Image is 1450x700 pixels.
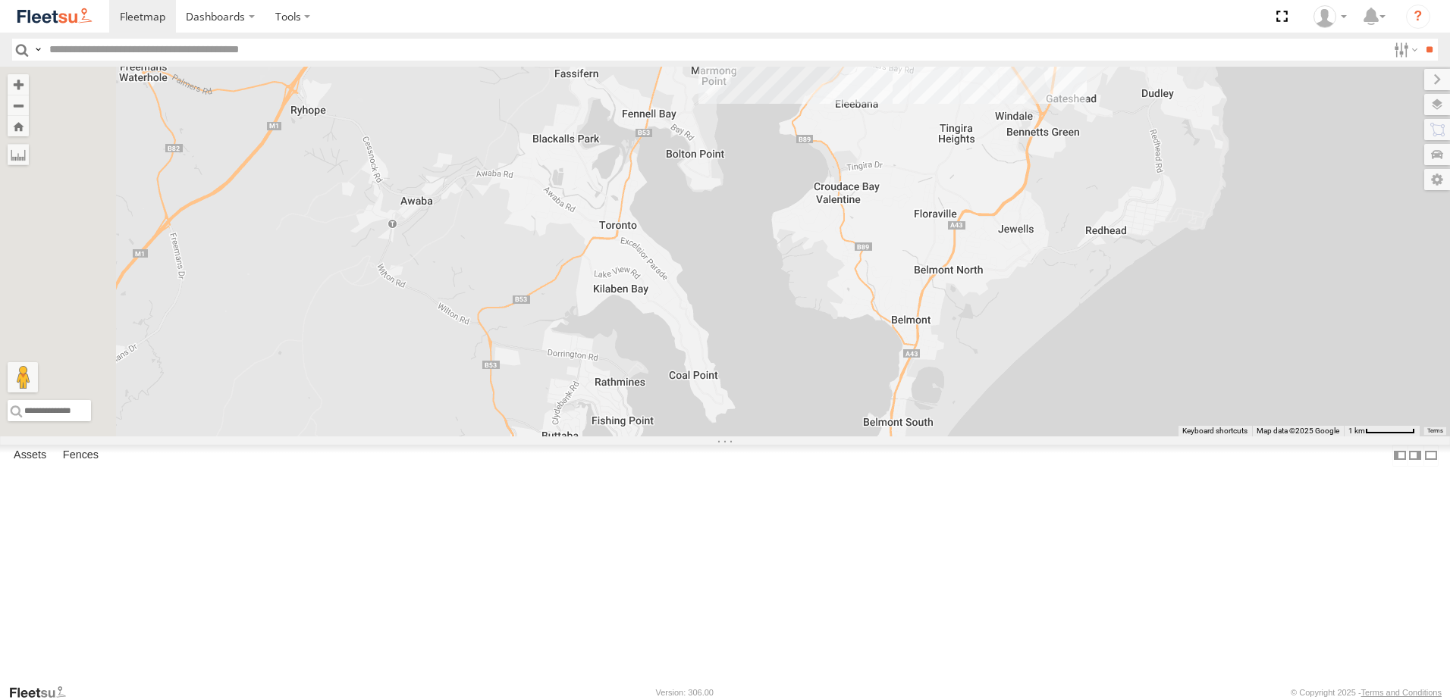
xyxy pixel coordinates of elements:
[1361,688,1442,697] a: Terms and Conditions
[8,95,29,116] button: Zoom out
[1423,445,1439,467] label: Hide Summary Table
[8,362,38,392] button: Drag Pegman onto the map to open Street View
[6,445,54,466] label: Assets
[1348,427,1365,435] span: 1 km
[1308,5,1352,28] div: Matt Curtis
[1408,445,1423,467] label: Dock Summary Table to the Right
[1344,426,1420,436] button: Map Scale: 1 km per 62 pixels
[1406,5,1430,29] i: ?
[32,39,44,61] label: Search Query
[1182,426,1248,436] button: Keyboard shortcuts
[8,685,78,700] a: Visit our Website
[8,116,29,136] button: Zoom Home
[1291,688,1442,697] div: © Copyright 2025 -
[1257,427,1339,435] span: Map data ©2025 Google
[8,74,29,95] button: Zoom in
[1388,39,1420,61] label: Search Filter Options
[1424,169,1450,190] label: Map Settings
[8,144,29,165] label: Measure
[15,6,94,27] img: fleetsu-logo-horizontal.svg
[55,445,106,466] label: Fences
[1427,428,1443,434] a: Terms (opens in new tab)
[656,688,714,697] div: Version: 306.00
[1392,445,1408,467] label: Dock Summary Table to the Left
